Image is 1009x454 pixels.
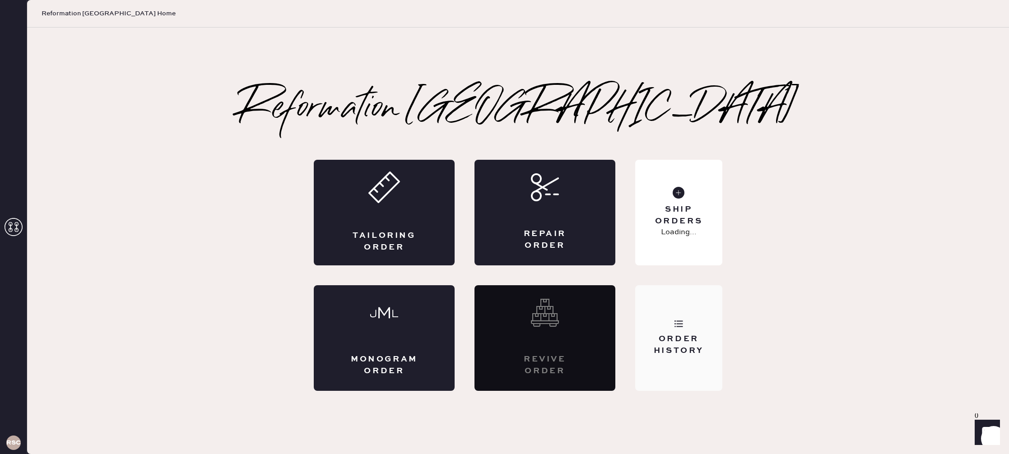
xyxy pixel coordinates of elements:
h2: Reformation [GEOGRAPHIC_DATA] [239,91,797,127]
div: Ship Orders [642,204,715,227]
iframe: Front Chat [966,413,1005,452]
p: Loading... [661,227,697,238]
div: Order History [642,334,715,356]
h3: RSCA [6,440,21,446]
div: Revive order [511,354,579,376]
div: Repair Order [511,228,579,251]
span: Reformation [GEOGRAPHIC_DATA] Home [42,9,176,18]
div: Tailoring Order [350,230,418,253]
div: Monogram Order [350,354,418,376]
div: Interested? Contact us at care@hemster.co [474,285,615,391]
